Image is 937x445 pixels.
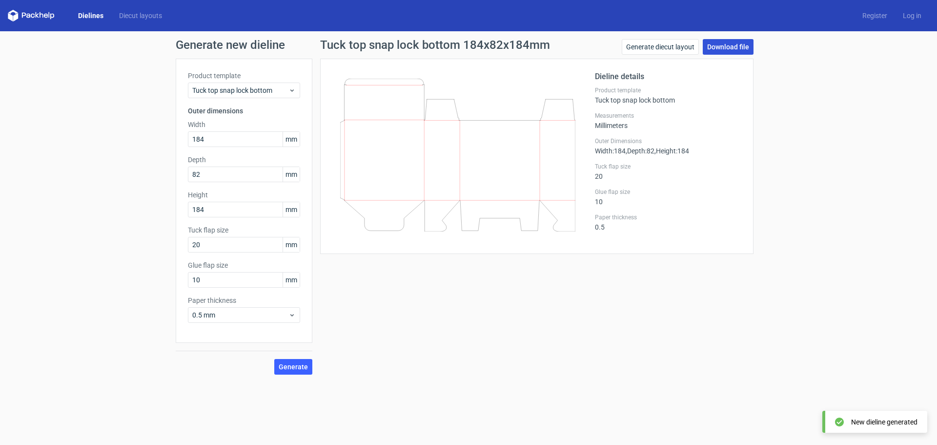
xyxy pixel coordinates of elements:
label: Tuck flap size [595,163,741,170]
span: Width : 184 [595,147,626,155]
a: Dielines [70,11,111,21]
a: Download file [703,39,754,55]
label: Depth [188,155,300,165]
h2: Dieline details [595,71,741,83]
div: New dieline generated [851,417,917,427]
label: Paper thickness [595,213,741,221]
h1: Generate new dieline [176,39,761,51]
div: 10 [595,188,741,206]
a: Register [855,11,895,21]
span: mm [283,202,300,217]
span: , Depth : 82 [626,147,654,155]
div: 0.5 [595,213,741,231]
label: Glue flap size [188,260,300,270]
label: Measurements [595,112,741,120]
label: Glue flap size [595,188,741,196]
label: Tuck flap size [188,225,300,235]
button: Generate [274,359,312,375]
label: Width [188,120,300,129]
span: mm [283,237,300,252]
label: Product template [188,71,300,81]
span: , Height : 184 [654,147,689,155]
label: Height [188,190,300,200]
div: 20 [595,163,741,180]
span: mm [283,132,300,147]
span: Generate [279,363,308,370]
div: Millimeters [595,112,741,129]
div: Tuck top snap lock bottom [595,86,741,104]
label: Outer Dimensions [595,137,741,145]
a: Diecut layouts [111,11,170,21]
h1: Tuck top snap lock bottom 184x82x184mm [320,39,550,51]
a: Log in [895,11,929,21]
span: mm [283,273,300,287]
span: Tuck top snap lock bottom [192,85,288,95]
a: Generate diecut layout [622,39,699,55]
label: Paper thickness [188,296,300,305]
h3: Outer dimensions [188,106,300,116]
span: 0.5 mm [192,310,288,320]
span: mm [283,167,300,182]
label: Product template [595,86,741,94]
